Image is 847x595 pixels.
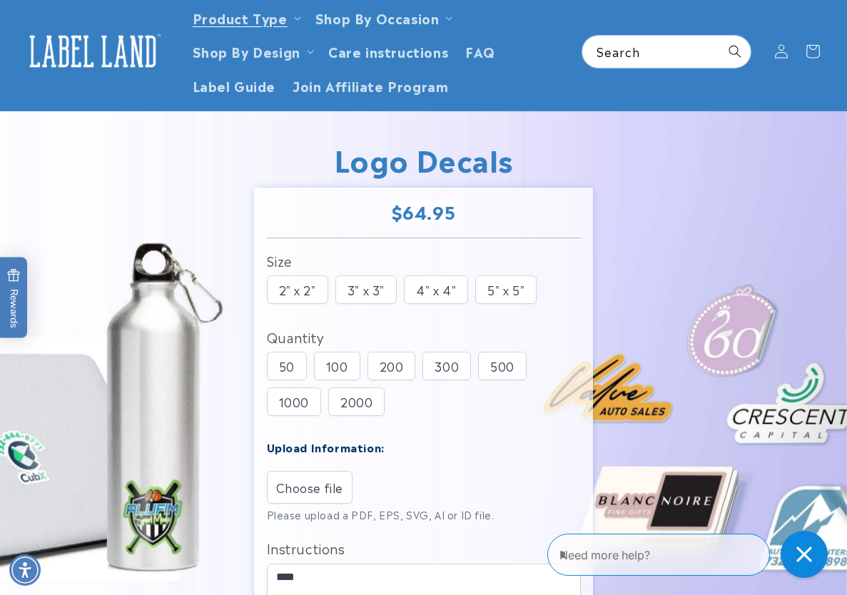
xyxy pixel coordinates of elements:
[422,352,471,380] div: 300
[267,352,307,380] div: 50
[328,387,385,416] div: 2000
[267,325,581,348] div: Quantity
[193,8,288,27] a: Product Type
[254,140,593,177] h1: Logo Decals
[9,554,41,586] div: Accessibility Menu
[314,352,360,380] div: 100
[21,29,164,73] img: Label Land
[293,77,448,93] span: Join Affiliate Program
[193,77,276,93] span: Label Guide
[276,479,344,496] span: Choose file
[267,387,321,416] div: 1000
[475,275,537,304] div: 5" x 5"
[719,36,751,67] button: Search
[328,43,448,59] span: Care instructions
[284,68,457,102] a: Join Affiliate Program
[335,275,397,304] div: 3" x 3"
[367,352,416,380] div: 200
[320,34,457,68] a: Care instructions
[7,269,21,328] span: Rewards
[267,439,385,455] label: Upload Information:
[16,24,170,78] a: Label Land
[267,249,581,272] div: Size
[267,275,328,304] div: 2" x 2"
[392,200,456,223] span: $64.95
[267,536,581,559] label: Instructions
[457,34,504,68] a: FAQ
[478,352,527,380] div: 500
[184,34,320,68] summary: Shop By Design
[193,41,300,61] a: Shop By Design
[547,528,833,581] iframe: Gorgias Floating Chat
[307,1,459,34] summary: Shop By Occasion
[184,68,285,102] a: Label Guide
[315,9,440,26] span: Shop By Occasion
[404,275,468,304] div: 4" x 4"
[184,1,307,34] summary: Product Type
[465,43,495,59] span: FAQ
[267,507,581,522] div: Please upload a PDF, EPS, SVG, AI or ID file.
